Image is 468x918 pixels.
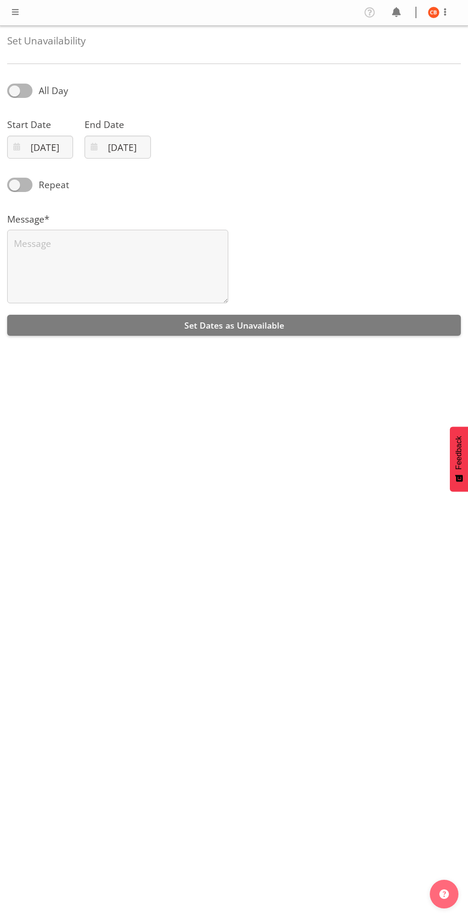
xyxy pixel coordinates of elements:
[7,118,73,132] label: Start Date
[85,136,150,159] input: Click to select...
[7,35,461,46] h4: Set Unavailability
[7,213,228,226] label: Message*
[455,436,463,470] span: Feedback
[450,427,468,491] button: Feedback - Show survey
[184,320,284,331] span: Set Dates as Unavailable
[439,889,449,899] img: help-xxl-2.png
[7,315,461,336] button: Set Dates as Unavailable
[39,84,68,97] span: All Day
[428,7,439,18] img: chelsea-bartlett11426.jpg
[32,178,69,192] span: Repeat
[85,118,150,132] label: End Date
[7,136,73,159] input: Click to select...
